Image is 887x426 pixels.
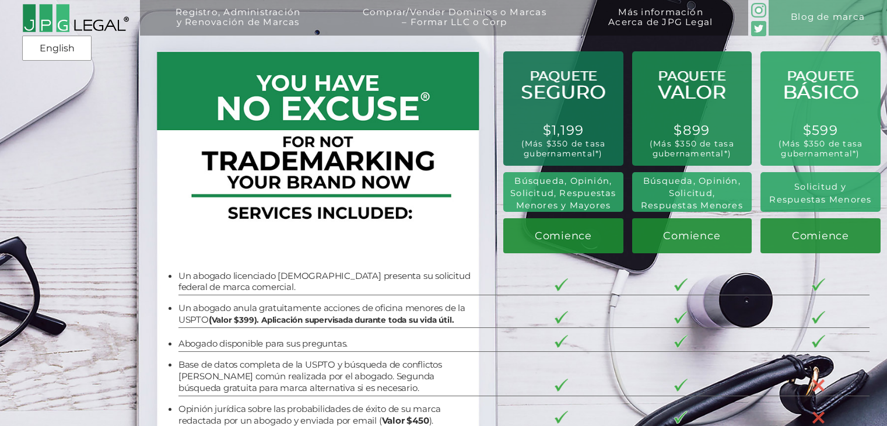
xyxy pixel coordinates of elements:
[535,229,592,242] span: Comience
[674,278,688,291] img: checkmark-border-3.png
[582,8,739,43] a: Más informaciónAcerca de JPG Legal
[674,411,688,424] img: checkmark-border-3.png
[336,8,573,43] a: Comprar/Vender Dominios o Marcas– Formar LLC o Corp
[812,311,825,324] img: checkmark-border-3.png
[812,379,825,392] img: X-30-3.png
[632,218,752,253] a: Comience
[812,411,825,424] img: X-30-3.png
[254,315,454,324] span: . Aplicación supervisada durante toda su vida útil.
[751,21,766,36] img: Twitter_Social_Icon_Rounded_Square_Color-mid-green3-90.png
[149,8,327,43] a: Registro, Administracióny Renovación de Marcas
[178,338,348,349] span: Abogado disponible para sus preguntas.
[382,415,429,426] b: Valor $450
[212,315,254,324] span: Valor $399
[674,335,688,348] img: checkmark-border-3.png
[503,218,623,253] a: Comience
[209,314,454,325] b: (
[555,311,568,324] img: checkmark-border-3.png
[178,270,471,293] span: Un abogado licenciado [DEMOGRAPHIC_DATA] presenta su solicitud federal de marca comercial.
[812,278,825,291] img: checkmark-border-3.png
[674,311,688,324] img: checkmark-border-3.png
[555,411,568,424] img: checkmark-border-3.png
[641,176,743,211] span: Búsqueda, Opinión, Solicitud, Respuestas Menores
[178,302,465,325] span: Un abogado anula gratuitamente acciones de oficina menores de la USPTO
[674,379,688,392] img: checkmark-border-3.png
[22,4,129,33] img: 2016-logo-black-letters-3-r.png
[555,335,568,348] img: checkmark-border-3.png
[792,229,849,242] span: Comience
[178,359,442,393] span: Base de datos completa de la USPTO y búsqueda de conflictos [PERSON_NAME] común realizada por el ...
[555,278,568,291] img: checkmark-border-3.png
[254,315,257,324] b: )
[663,229,720,242] span: Comience
[769,181,871,204] span: Solicitud y Respuestas Menores
[555,379,568,392] img: checkmark-border-3.png
[812,335,825,348] img: checkmark-border-3.png
[760,218,880,253] a: Comience
[510,176,616,211] span: Búsqueda, Opinión, Solicitud, Respuestas Menores y Mayores
[26,38,88,59] a: English
[178,403,441,426] span: Opinión jurídica sobre las probabilidades de éxito de su marca redactada por un abogado y enviada...
[751,3,766,18] img: glyph-logo_May2016-green3-90.png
